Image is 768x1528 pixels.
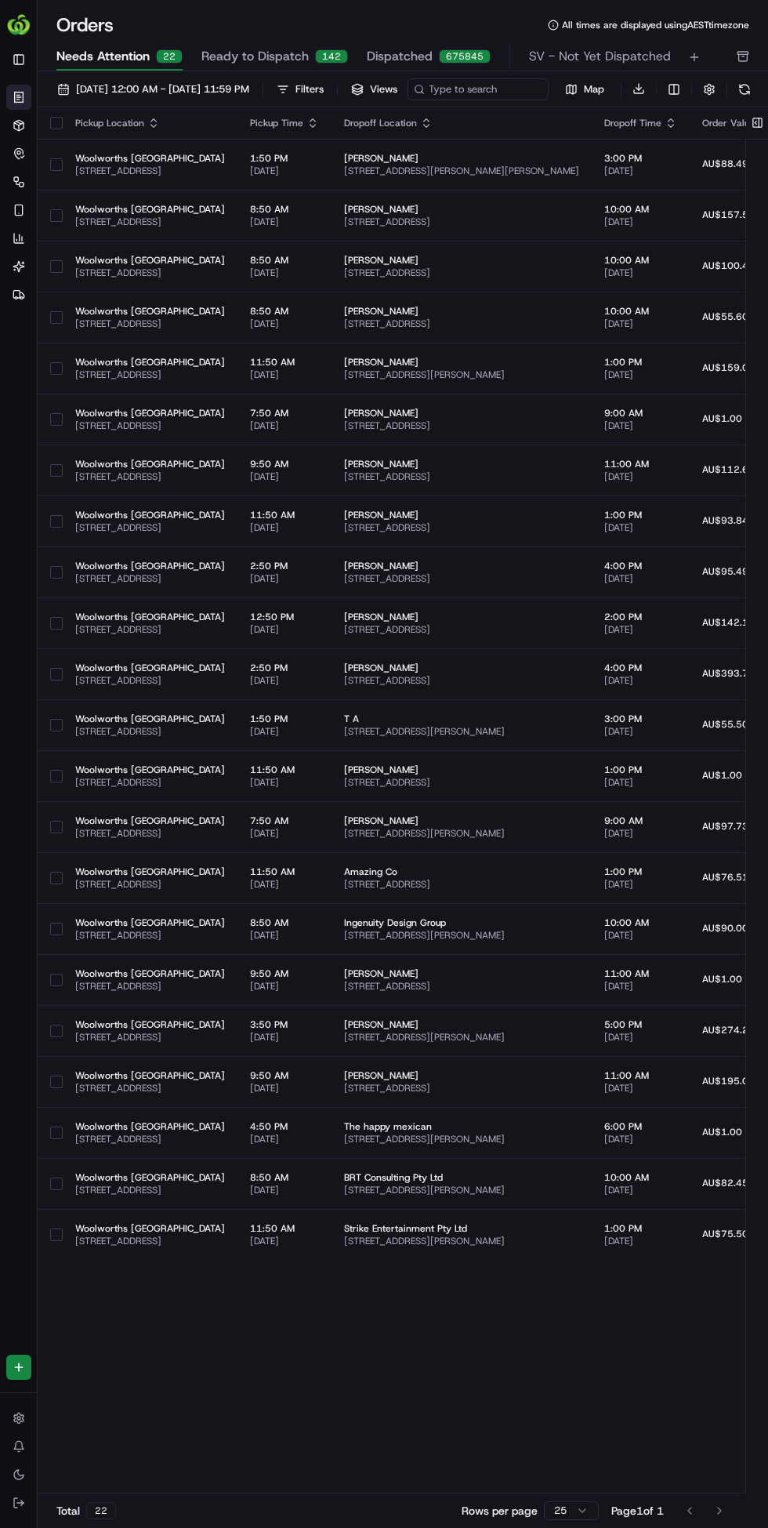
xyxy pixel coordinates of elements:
span: [STREET_ADDRESS] [75,572,225,585]
span: 10:00 AM [604,203,677,216]
span: [STREET_ADDRESS] [344,776,579,789]
span: 1:50 PM [250,152,319,165]
span: [STREET_ADDRESS] [344,572,579,585]
span: 8:50 AM [250,916,319,929]
span: AU$90.00 [702,922,748,935]
img: 8016278978528_b943e370aa5ada12b00a_72.png [33,150,61,178]
span: [STREET_ADDRESS] [75,674,225,687]
span: [DATE] [604,1235,677,1247]
input: Got a question? Start typing here... [41,101,282,118]
span: All times are displayed using AEST timezone [562,19,749,31]
span: [STREET_ADDRESS] [344,267,579,279]
span: [DATE] [250,1184,319,1196]
span: Woolworths [GEOGRAPHIC_DATA] [75,611,225,623]
span: [PERSON_NAME] [344,458,579,470]
span: AU$88.49 [702,158,748,170]
span: [DATE] [604,1031,677,1043]
div: 675845 [439,49,491,64]
span: [STREET_ADDRESS] [75,1184,225,1196]
span: 4:00 PM [604,662,677,674]
span: [DATE] [604,267,677,279]
span: [STREET_ADDRESS] [75,1082,225,1094]
span: [STREET_ADDRESS] [75,623,225,636]
span: [PERSON_NAME] [344,203,579,216]
span: 4:00 PM [604,560,677,572]
span: Woolworths [GEOGRAPHIC_DATA] [75,458,225,470]
button: [DATE] 12:00 AM - [DATE] 11:59 PM [50,78,256,100]
span: [DATE] [250,521,319,534]
div: Past conversations [16,204,105,216]
span: [DATE] [604,165,677,177]
span: [DATE] [250,674,319,687]
span: 9:50 AM [250,1069,319,1082]
span: [DATE] [250,572,319,585]
span: Woolworths [GEOGRAPHIC_DATA] [75,662,225,674]
span: Amazing Co [344,866,579,878]
span: 10:00 AM [604,254,677,267]
span: [STREET_ADDRESS] [75,470,225,483]
div: Page 1 of 1 [611,1503,664,1519]
span: 9:00 AM [604,815,677,827]
span: 12:50 PM [250,611,319,623]
span: [STREET_ADDRESS] [75,1031,225,1043]
span: Dispatched [367,47,433,66]
span: AU$195.03 [702,1075,755,1087]
span: [STREET_ADDRESS][PERSON_NAME] [344,1184,579,1196]
span: [STREET_ADDRESS] [75,1235,225,1247]
span: BRT Consulting Pty Ltd [344,1171,579,1184]
span: 11:50 AM [250,866,319,878]
span: The happy mexican [344,1120,579,1133]
span: AU$142.18 [702,616,755,629]
div: Pickup Location [75,117,225,129]
span: 7:50 AM [250,407,319,419]
span: 1:00 PM [604,356,677,368]
span: [PERSON_NAME] [49,243,127,256]
span: [STREET_ADDRESS] [75,980,225,993]
span: [DATE] [250,929,319,942]
span: [DATE] [604,827,677,840]
span: [STREET_ADDRESS] [75,521,225,534]
span: [DATE] [250,368,319,381]
span: [STREET_ADDRESS] [75,725,225,738]
span: AU$75.50 [702,1228,748,1240]
button: See all [243,201,285,220]
span: [DATE] [604,776,677,789]
button: Map [555,80,614,99]
span: [DATE] [604,1133,677,1145]
span: [DATE] [250,1031,319,1043]
img: 1736555255976-a54dd68f-1ca7-489b-9aae-adbdc363a1c4 [31,244,44,256]
span: 11:00 AM [604,967,677,980]
span: [PERSON_NAME] [344,407,579,419]
span: [PERSON_NAME] [344,611,579,623]
span: [PERSON_NAME] [344,509,579,521]
span: 1:50 PM [250,713,319,725]
span: [DATE] [604,216,677,228]
span: AU$55.60 [702,310,748,323]
span: 10:00 AM [604,916,677,929]
span: [STREET_ADDRESS] [344,419,579,432]
a: 💻API Documentation [126,344,258,372]
span: Woolworths [GEOGRAPHIC_DATA] [75,1018,225,1031]
span: Woolworths [GEOGRAPHIC_DATA] [75,509,225,521]
span: AU$1.00 [702,973,742,985]
span: 10:00 AM [604,1171,677,1184]
span: [STREET_ADDRESS] [344,674,579,687]
span: AU$95.49 [702,565,748,578]
span: [STREET_ADDRESS] [344,623,579,636]
span: AU$93.84 [702,514,748,527]
span: Woolworths [GEOGRAPHIC_DATA] [75,866,225,878]
span: Woolworths [GEOGRAPHIC_DATA] [75,1120,225,1133]
button: Filters [270,78,331,100]
span: Woolworths [GEOGRAPHIC_DATA] [75,1171,225,1184]
span: 3:00 PM [604,152,677,165]
span: [PERSON_NAME] [344,356,579,368]
span: 7:50 AM [250,815,319,827]
span: [DATE] [604,725,677,738]
button: Start new chat [266,154,285,173]
span: 3:00 PM [604,713,677,725]
span: Woolworths [GEOGRAPHIC_DATA] [75,407,225,419]
span: [STREET_ADDRESS][PERSON_NAME] [344,1031,579,1043]
span: Woolworths [GEOGRAPHIC_DATA] [75,1222,225,1235]
span: 1:00 PM [604,866,677,878]
span: 11:50 AM [250,356,319,368]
